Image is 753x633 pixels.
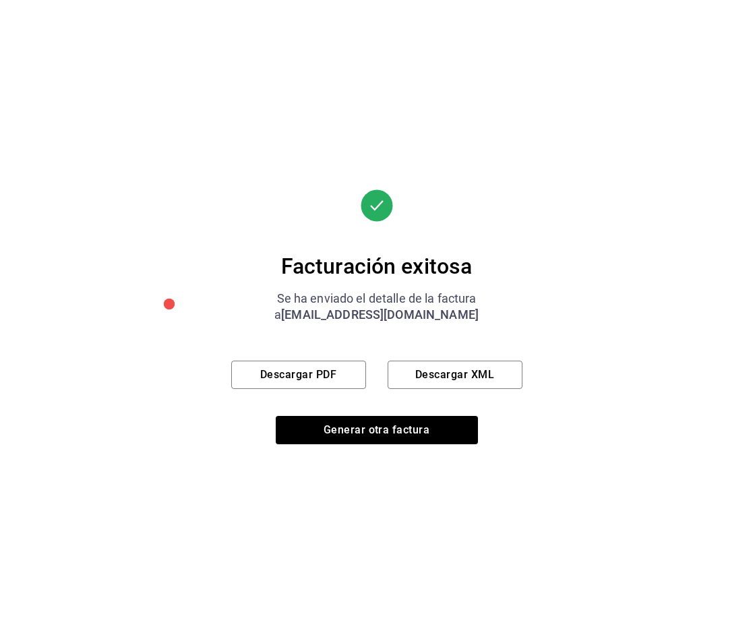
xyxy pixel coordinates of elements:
span: [EMAIL_ADDRESS][DOMAIN_NAME] [281,307,479,322]
div: Se ha enviado el detalle de la factura [231,291,522,307]
button: Generar otra factura [276,416,478,444]
div: Facturación exitosa [231,253,522,280]
button: Descargar XML [388,361,522,389]
button: Descargar PDF [231,361,366,389]
div: a [231,307,522,323]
